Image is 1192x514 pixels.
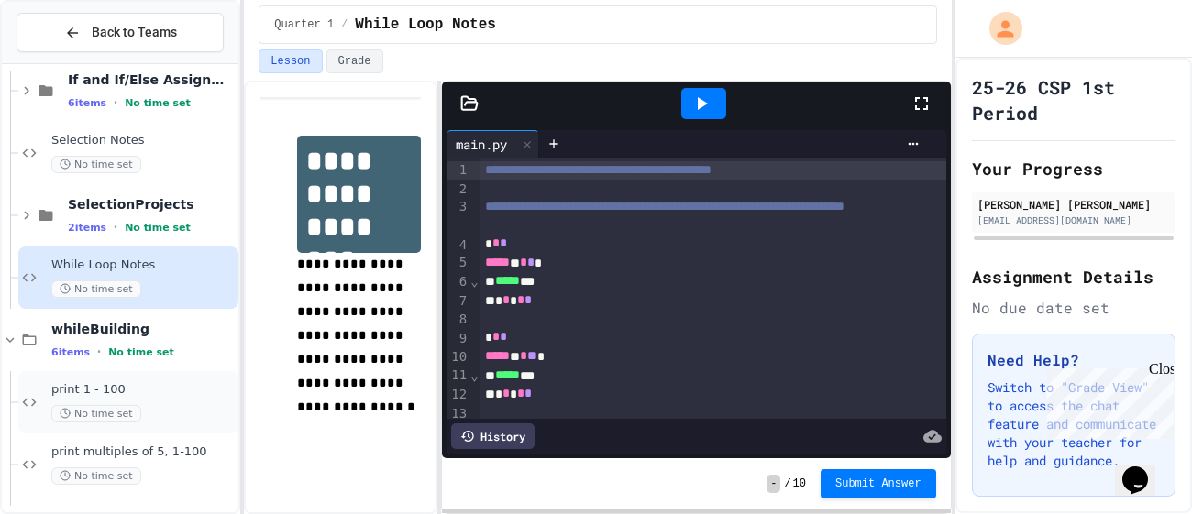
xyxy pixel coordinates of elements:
[341,17,348,32] span: /
[125,222,191,234] span: No time set
[447,292,469,312] div: 7
[972,156,1175,181] h2: Your Progress
[447,330,469,348] div: 9
[447,405,469,424] div: 13
[114,220,117,235] span: •
[1115,441,1174,496] iframe: chat widget
[972,74,1175,126] h1: 25-26 CSP 1st Period
[51,321,235,337] span: whileBuilding
[447,386,469,405] div: 12
[970,7,1027,49] div: My Account
[51,156,141,173] span: No time set
[97,344,101,359] span: •
[447,273,469,292] div: 6
[259,49,322,73] button: Lesson
[326,49,383,73] button: Grade
[68,97,106,109] span: 6 items
[972,264,1175,290] h2: Assignment Details
[7,7,127,116] div: Chat with us now!Close
[51,382,235,398] span: print 1 - 100
[447,236,469,255] div: 4
[51,346,90,358] span: 6 items
[972,297,1175,319] div: No due date set
[68,196,235,213] span: SelectionProjects
[17,13,224,52] button: Back to Teams
[1040,361,1174,439] iframe: chat widget
[784,476,790,491] span: /
[51,280,141,298] span: No time set
[447,311,469,330] div: 8
[68,222,106,234] span: 2 items
[447,180,469,199] div: 2
[447,348,469,367] div: 10
[447,366,469,386] div: 11
[988,378,1160,470] p: Switch to "Grade View" to access the chat feature and communicate with your teacher for help and ...
[355,14,496,36] span: While Loop Notes
[821,469,936,498] button: Submit Answer
[977,196,1170,213] div: [PERSON_NAME] [PERSON_NAME]
[835,476,922,491] span: Submit Answer
[447,198,469,235] div: 3
[977,213,1170,227] div: [EMAIL_ADDRESS][DOMAIN_NAME]
[451,423,535,449] div: History
[51,133,235,148] span: Selection Notes
[68,71,235,88] span: If and If/Else Assignments
[51,257,235,273] span: While Loop Notes
[92,23,177,42] span: Back to Teams
[114,95,117,110] span: •
[447,254,469,273] div: 5
[767,475,780,493] span: -
[51,444,235,460] span: print multiples of 5, 1-100
[51,467,141,485] span: No time set
[469,368,479,383] span: Fold line
[447,161,469,180] div: 1
[469,274,479,289] span: Fold line
[274,17,334,32] span: Quarter 1
[988,349,1160,371] h3: Need Help?
[793,476,806,491] span: 10
[125,97,191,109] span: No time set
[447,135,516,154] div: main.py
[51,405,141,422] span: No time set
[108,346,174,358] span: No time set
[447,130,539,158] div: main.py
